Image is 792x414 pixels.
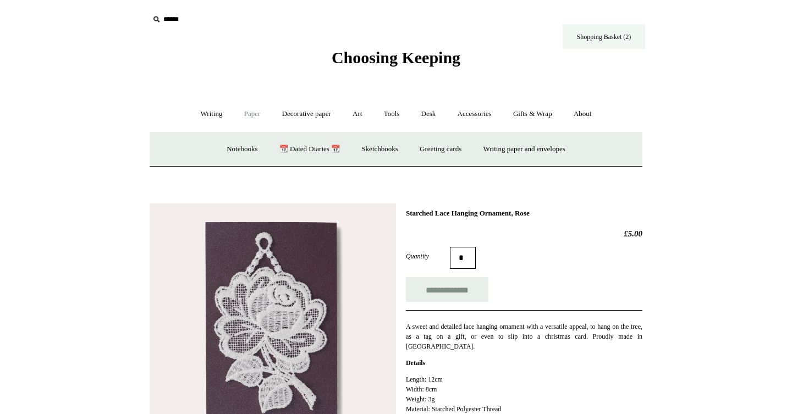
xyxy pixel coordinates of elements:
[411,100,446,129] a: Desk
[272,100,341,129] a: Decorative paper
[563,24,645,49] a: Shopping Basket (2)
[406,374,642,414] p: Length: 12cm Width: 8cm Weight: 3g Material: Starched Polyester Thread
[234,100,271,129] a: Paper
[474,135,575,164] a: Writing paper and envelopes
[448,100,502,129] a: Accessories
[191,100,233,129] a: Writing
[343,100,372,129] a: Art
[351,135,408,164] a: Sketchbooks
[217,135,267,164] a: Notebooks
[406,251,450,261] label: Quantity
[374,100,410,129] a: Tools
[410,135,471,164] a: Greeting cards
[503,100,562,129] a: Gifts & Wrap
[406,209,642,218] h1: Starched Lace Hanging Ornament, Rose
[406,323,642,350] span: A sweet and detailed lace hanging ornament with a versatile appeal, to hang on the tree, as a tag...
[269,135,350,164] a: 📆 Dated Diaries 📆
[564,100,602,129] a: About
[332,48,460,67] span: Choosing Keeping
[406,359,425,367] strong: Details
[332,57,460,65] a: Choosing Keeping
[406,229,642,239] h2: £5.00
